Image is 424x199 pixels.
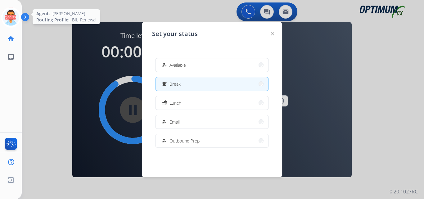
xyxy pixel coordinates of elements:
span: Break [169,81,181,87]
button: Email [156,115,268,129]
mat-icon: how_to_reg [162,138,167,143]
button: Outbound Prep [156,134,268,147]
span: Routing Profile: [36,17,70,23]
mat-icon: inbox [7,53,15,61]
button: Break [156,77,268,91]
span: Available [169,62,186,68]
img: close-button [271,32,274,35]
span: BIL_Renewal [72,17,96,23]
p: 0.20.1027RC [390,188,418,195]
mat-icon: free_breakfast [162,81,167,87]
mat-icon: how_to_reg [162,62,167,68]
mat-icon: how_to_reg [162,119,167,124]
span: Lunch [169,100,181,106]
mat-icon: fastfood [162,100,167,106]
button: Available [156,58,268,72]
span: Agent: [36,11,50,17]
span: Email [169,119,180,125]
span: Set your status [152,29,198,38]
span: Outbound Prep [169,138,200,144]
mat-icon: home [7,35,15,43]
button: Lunch [156,96,268,110]
span: [PERSON_NAME] [52,11,85,17]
